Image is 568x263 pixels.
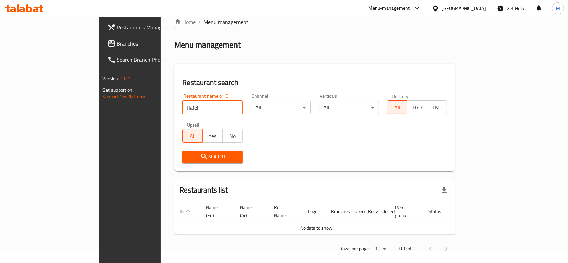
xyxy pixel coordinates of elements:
[274,203,294,220] span: Ref. Name
[182,78,447,88] h2: Restaurant search
[395,203,415,220] span: POS group
[117,56,189,64] span: Search Branch Phone
[103,74,119,83] span: Version:
[117,23,189,31] span: Restaurants Management
[390,103,405,112] span: All
[225,131,240,141] span: No
[392,94,409,98] label: Delivery
[102,52,194,68] a: Search Branch Phone
[103,86,134,94] span: Get support on:
[103,92,146,101] a: Support.OpsPlatform
[182,129,202,143] button: All
[399,244,415,253] p: 0-0 of 0
[376,201,389,222] th: Closed
[240,203,260,220] span: Name (Ar)
[202,129,223,143] button: Yes
[428,207,450,215] span: Status
[203,18,248,26] span: Menu management
[387,100,407,114] button: All
[180,207,192,215] span: ID
[407,100,427,114] button: TGO
[369,4,410,12] div: Menu-management
[436,182,452,198] div: Export file
[442,5,486,12] div: [GEOGRAPHIC_DATA]
[174,201,481,235] table: enhanced table
[180,185,228,195] h2: Restaurants list
[102,19,194,35] a: Restaurants Management
[319,101,379,114] div: All
[556,5,560,12] span: M
[187,122,199,127] label: Upsell
[174,18,455,26] nav: breadcrumb
[300,224,333,232] span: No data to show
[185,131,200,141] span: All
[251,101,311,114] div: All
[206,131,220,141] span: Yes
[188,153,237,161] span: Search
[349,201,362,222] th: Open
[182,151,243,163] button: Search
[339,244,370,253] p: Rows per page:
[102,35,194,52] a: Branches
[206,203,226,220] span: Name (En)
[182,101,243,114] input: Search for restaurant name or ID..
[362,201,376,222] th: Busy
[303,201,325,222] th: Logo
[222,129,243,143] button: No
[410,103,424,112] span: TGO
[430,103,444,112] span: TMP
[174,39,241,50] h2: Menu management
[117,39,189,48] span: Branches
[120,74,131,83] span: 1.0.0
[372,244,388,254] div: Rows per page:
[427,100,447,114] button: TMP
[198,18,201,26] li: /
[325,201,349,222] th: Branches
